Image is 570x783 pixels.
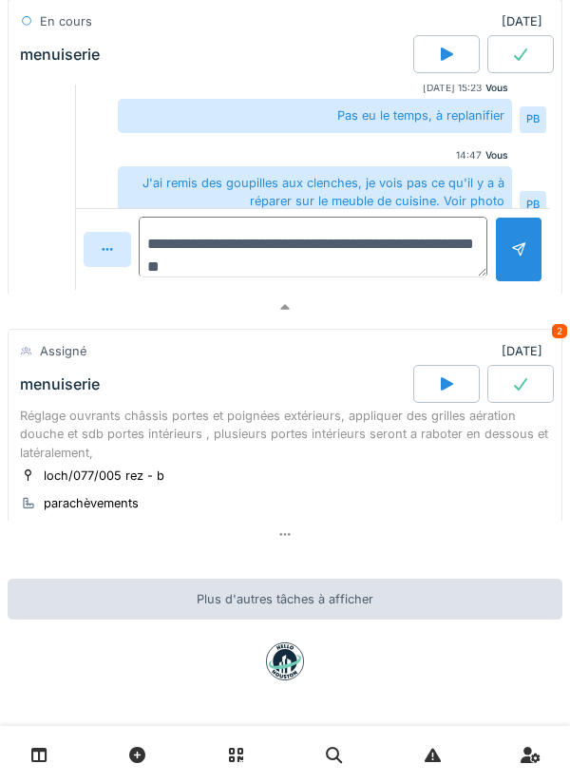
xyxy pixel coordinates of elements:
[118,99,512,132] div: Pas eu le temps, à replanifier
[552,324,567,338] div: 2
[20,46,100,64] div: menuiserie
[485,148,508,162] div: Vous
[266,642,304,680] img: badge-BVDL4wpA.svg
[8,579,562,620] div: Plus d'autres tâches à afficher
[520,191,546,218] div: PB
[502,12,550,30] div: [DATE]
[40,342,86,360] div: Assigné
[40,12,92,30] div: En cours
[44,467,164,485] div: loch/077/005 rez - b
[20,375,100,393] div: menuiserie
[423,81,482,95] div: [DATE] 15:23
[520,106,546,133] div: PB
[502,342,550,360] div: [DATE]
[20,407,550,462] div: Réglage ouvrants châssis portes et poignées extérieurs, appliquer des grilles aération douche et ...
[456,148,482,162] div: 14:47
[44,494,139,512] div: parachèvements
[118,166,512,218] div: J'ai remis des goupilles aux clenches, je vois pas ce qu'il y a à réparer sur le meuble de cuisin...
[485,81,508,95] div: Vous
